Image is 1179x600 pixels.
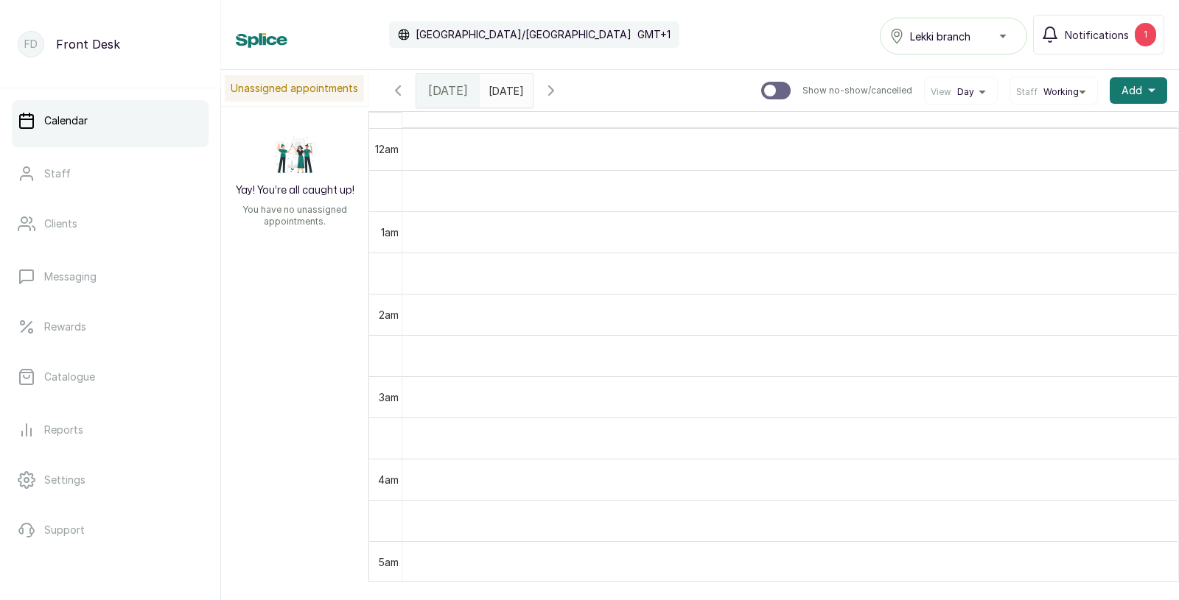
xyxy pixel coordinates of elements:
span: [DATE] [428,82,468,99]
p: Rewards [44,320,86,334]
a: Reports [12,409,209,451]
span: Working [1043,86,1079,98]
p: [GEOGRAPHIC_DATA]/[GEOGRAPHIC_DATA] [416,27,632,42]
h2: Yay! You’re all caught up! [236,183,354,198]
p: Show no-show/cancelled [802,85,912,96]
a: Rewards [12,306,209,347]
div: 2am [376,307,402,322]
a: Clients [12,203,209,244]
span: View [931,86,951,98]
p: Messaging [44,269,97,284]
button: StaffWorking [1016,86,1091,98]
span: Staff [1016,86,1038,98]
a: Support [12,509,209,551]
p: Staff [44,166,71,181]
p: Support [44,523,85,537]
p: Clients [44,216,77,231]
a: Messaging [12,256,209,297]
div: 1 [1135,23,1156,46]
span: Day [957,86,974,98]
div: [DATE] [416,74,480,107]
div: 4am [375,472,402,487]
button: Notifications1 [1033,15,1164,54]
a: Catalogue [12,356,209,398]
button: Add [1110,77,1167,104]
p: FD [24,37,38,52]
span: Lekki branch [910,29,970,44]
a: Staff [12,153,209,194]
span: Notifications [1065,27,1129,43]
a: Calendar [12,100,209,141]
p: Unassigned appointments [225,75,364,102]
p: Calendar [44,113,88,128]
button: ViewDay [931,86,991,98]
button: Lekki branch [880,18,1027,54]
div: 12am [372,141,402,157]
div: 5am [375,554,402,570]
div: 1am [378,225,402,240]
span: Add [1122,83,1142,98]
a: Settings [12,459,209,501]
p: GMT+1 [637,27,671,42]
p: Front Desk [56,35,120,53]
p: Reports [44,423,83,437]
div: 3am [376,389,402,405]
p: Catalogue [44,370,95,384]
p: Settings [44,473,85,487]
p: You have no unassigned appointments. [230,204,360,227]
